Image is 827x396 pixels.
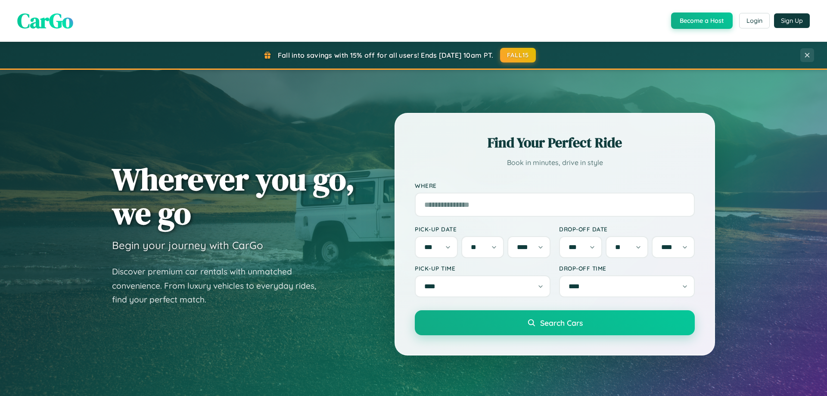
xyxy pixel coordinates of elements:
span: CarGo [17,6,73,35]
span: Search Cars [540,318,583,327]
button: Login [739,13,770,28]
button: Sign Up [774,13,810,28]
label: Where [415,182,695,189]
button: Become a Host [671,12,733,29]
label: Drop-off Time [559,265,695,272]
label: Drop-off Date [559,225,695,233]
h1: Wherever you go, we go [112,162,355,230]
p: Book in minutes, drive in style [415,156,695,169]
span: Fall into savings with 15% off for all users! Ends [DATE] 10am PT. [278,51,494,59]
h3: Begin your journey with CarGo [112,239,263,252]
button: Search Cars [415,310,695,335]
button: FALL15 [500,48,536,62]
p: Discover premium car rentals with unmatched convenience. From luxury vehicles to everyday rides, ... [112,265,327,307]
h2: Find Your Perfect Ride [415,133,695,152]
label: Pick-up Time [415,265,550,272]
label: Pick-up Date [415,225,550,233]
